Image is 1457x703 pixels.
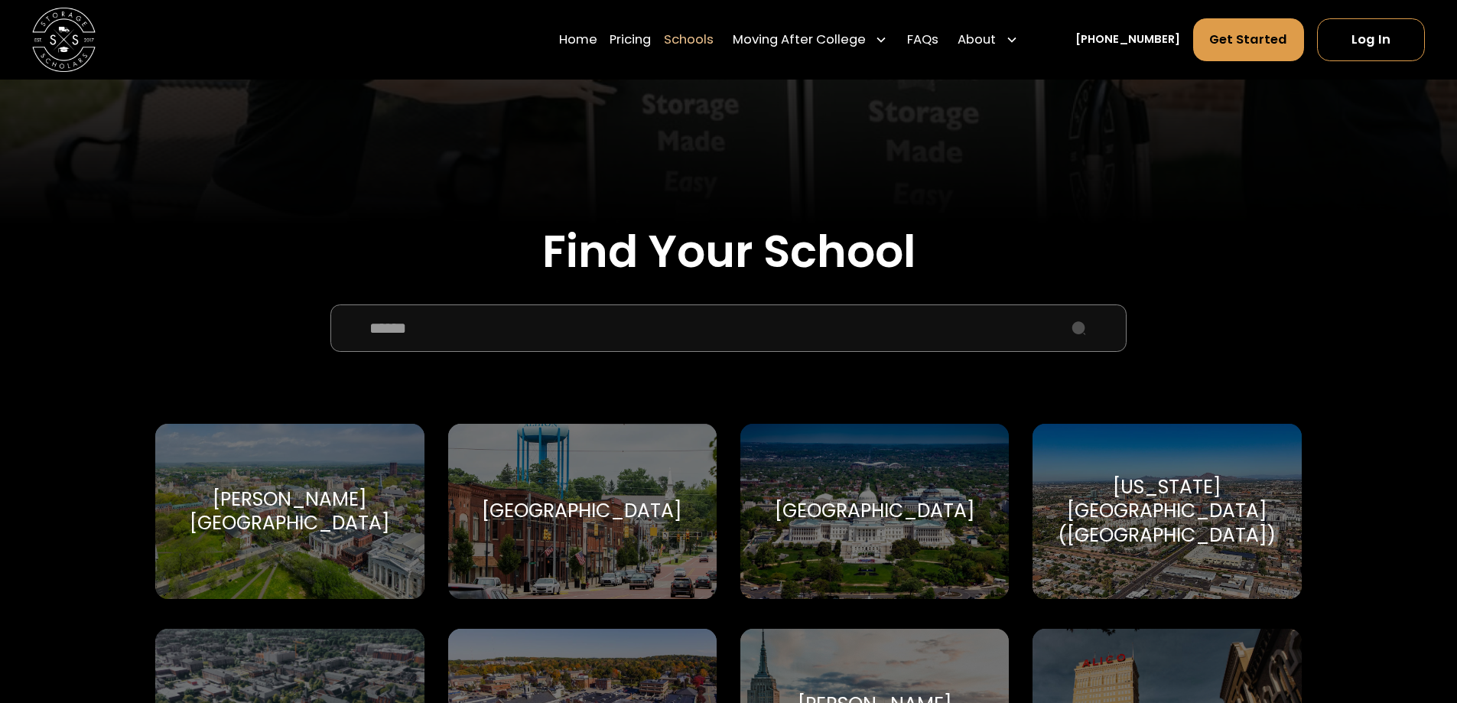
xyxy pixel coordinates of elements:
[1033,424,1301,599] a: Go to selected school
[1193,18,1305,61] a: Get Started
[174,487,405,535] div: [PERSON_NAME][GEOGRAPHIC_DATA]
[482,499,682,522] div: [GEOGRAPHIC_DATA]
[1052,475,1282,547] div: [US_STATE][GEOGRAPHIC_DATA] ([GEOGRAPHIC_DATA])
[32,8,96,71] img: Storage Scholars main logo
[740,424,1009,599] a: Go to selected school
[907,18,938,62] a: FAQs
[155,225,1301,278] h2: Find Your School
[775,499,975,522] div: [GEOGRAPHIC_DATA]
[559,18,597,62] a: Home
[951,18,1025,62] div: About
[727,18,895,62] div: Moving After College
[610,18,651,62] a: Pricing
[155,424,424,599] a: Go to selected school
[448,424,717,599] a: Go to selected school
[664,18,714,62] a: Schools
[958,31,996,50] div: About
[1317,18,1425,61] a: Log In
[733,31,866,50] div: Moving After College
[1075,31,1180,48] a: [PHONE_NUMBER]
